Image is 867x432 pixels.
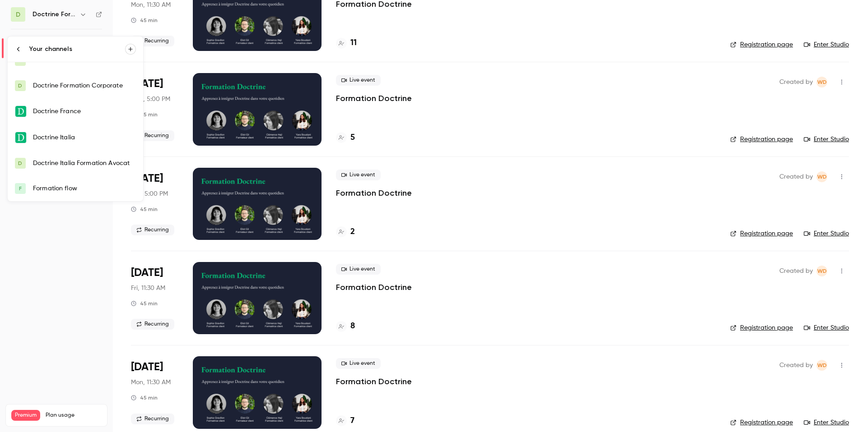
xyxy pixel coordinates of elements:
span: D [18,159,22,167]
img: Doctrine Italia [15,132,26,143]
div: Formation flow [33,184,136,193]
img: Doctrine France [15,106,26,117]
div: Your channels [29,45,125,54]
span: D [18,82,22,90]
div: Doctrine France [33,107,136,116]
div: Doctrine Formation Corporate [33,81,136,90]
div: Doctrine Italia Formation Avocat [33,159,136,168]
span: F [19,184,22,193]
div: Doctrine Italia [33,133,136,142]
